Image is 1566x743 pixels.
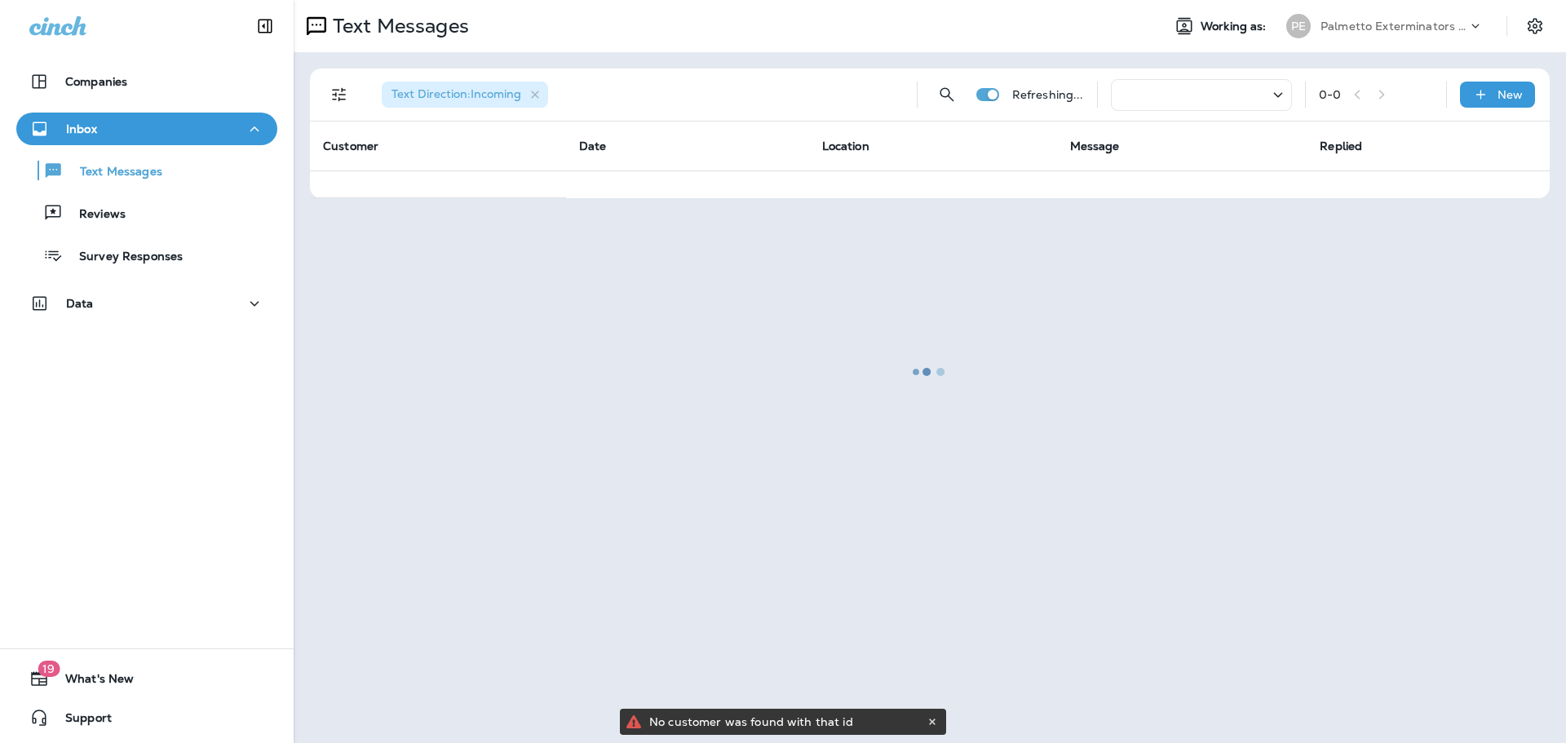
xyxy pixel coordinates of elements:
[16,153,277,188] button: Text Messages
[64,165,162,180] p: Text Messages
[16,701,277,734] button: Support
[16,196,277,230] button: Reviews
[63,207,126,223] p: Reviews
[66,122,97,135] p: Inbox
[242,10,288,42] button: Collapse Sidebar
[66,297,94,310] p: Data
[16,65,277,98] button: Companies
[16,113,277,145] button: Inbox
[49,672,134,692] span: What's New
[38,661,60,677] span: 19
[63,250,183,265] p: Survey Responses
[49,711,112,731] span: Support
[16,662,277,695] button: 19What's New
[16,287,277,320] button: Data
[16,238,277,272] button: Survey Responses
[649,709,923,735] div: No customer was found with that id
[1497,88,1523,101] p: New
[65,75,127,88] p: Companies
